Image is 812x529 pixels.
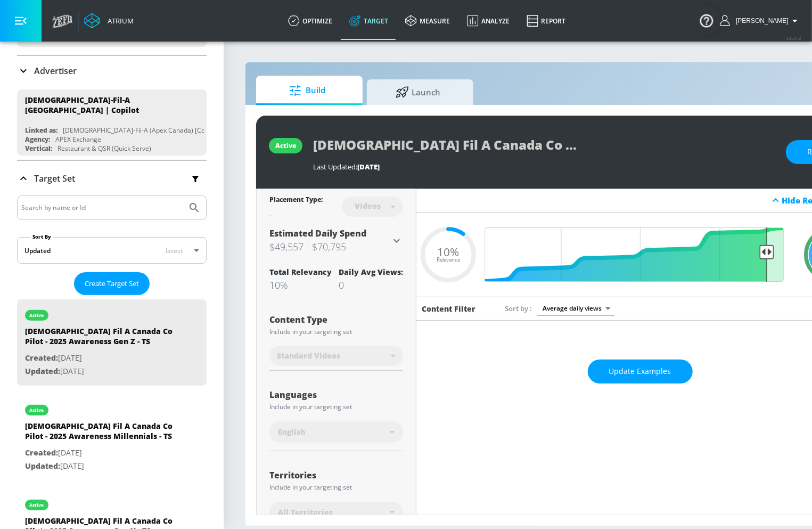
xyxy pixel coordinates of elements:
[25,352,174,365] p: [DATE]
[166,246,183,255] span: latest
[269,315,403,324] div: Content Type
[17,299,207,386] div: active[DEMOGRAPHIC_DATA] Fil A Canada Co Pilot - 2025 Awareness Gen Z - TSCreated:[DATE]Updated:[...
[692,5,721,35] button: Open Resource Center
[278,507,333,518] span: All Territories
[269,195,323,206] div: Placement Type:
[25,447,58,458] span: Created:
[58,144,151,153] div: Restaurant & QSR (Quick Serve)
[84,13,134,29] a: Atrium
[21,201,183,215] input: Search by name or Id
[491,227,789,282] input: Final Threshold
[17,394,207,481] div: active[DEMOGRAPHIC_DATA] Fil A Canada Co Pilot - 2025 Awareness Millennials - TSCreated:[DATE]Upd...
[609,365,671,378] span: Update Examples
[25,126,58,135] div: Linked as:
[341,2,397,40] a: Target
[25,446,174,460] p: [DATE]
[103,16,134,26] div: Atrium
[25,365,174,378] p: [DATE]
[505,304,532,313] span: Sort by
[269,421,403,443] div: English
[269,227,366,239] span: Estimated Daily Spend
[720,14,801,27] button: [PERSON_NAME]
[269,239,390,254] h3: $49,557 - $70,795
[25,353,58,363] span: Created:
[269,267,332,277] div: Total Relevancy
[518,2,574,40] a: Report
[588,360,693,384] button: Update Examples
[278,427,305,437] span: English
[34,65,77,77] p: Advertiser
[25,135,50,144] div: Agency:
[25,95,189,115] div: [DEMOGRAPHIC_DATA]-Fil-A [GEOGRAPHIC_DATA] | Copilot
[25,366,60,376] span: Updated:
[25,461,60,471] span: Updated:
[17,89,207,156] div: [DEMOGRAPHIC_DATA]-Fil-A [GEOGRAPHIC_DATA] | CopilotLinked as:[DEMOGRAPHIC_DATA]-Fil-A (Apex Cana...
[85,278,139,290] span: Create Target Set
[63,126,222,135] div: [DEMOGRAPHIC_DATA]-Fil-A (Apex Canada) [Co-Pilot]
[280,2,341,40] a: optimize
[422,304,475,314] h6: Content Filter
[339,279,403,291] div: 0
[267,78,348,103] span: Build
[269,484,403,491] div: Include in your targeting set
[277,351,340,361] span: Standard Videos
[17,56,207,86] div: Advertiser
[275,141,296,150] div: active
[30,408,44,413] div: active
[25,326,174,352] div: [DEMOGRAPHIC_DATA] Fil A Canada Co Pilot - 2025 Awareness Gen Z - TS
[74,272,150,295] button: Create Target Set
[786,35,801,41] span: v 4.25.2
[313,162,775,172] div: Last Updated:
[339,267,403,277] div: Daily Avg Views:
[269,279,332,291] div: 10%
[269,404,403,410] div: Include in your targeting set
[438,246,460,257] span: 10%
[349,201,386,210] div: Videos
[25,460,174,473] p: [DATE]
[55,135,101,144] div: APEX Exchange
[269,471,403,479] div: Territories
[269,390,403,399] div: Languages
[269,227,403,254] div: Estimated Daily Spend$49,557 - $70,795
[357,162,380,172] span: [DATE]
[537,301,614,315] div: Average daily views
[269,502,403,523] div: All Territories
[458,2,518,40] a: Analyze
[25,421,174,446] div: [DEMOGRAPHIC_DATA] Fil A Canada Co Pilot - 2025 Awareness Millennials - TS
[17,161,207,196] div: Target Set
[25,144,52,153] div: Vertical:
[24,246,51,255] div: Updated
[30,502,44,508] div: active
[437,257,460,263] span: Relevance
[30,233,53,240] label: Sort By
[34,173,75,184] p: Target Set
[397,2,458,40] a: measure
[269,329,403,335] div: Include in your targeting set
[30,313,44,318] div: active
[378,79,458,105] span: Launch
[732,17,789,25] span: login as: kylie.geatz@zefr.com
